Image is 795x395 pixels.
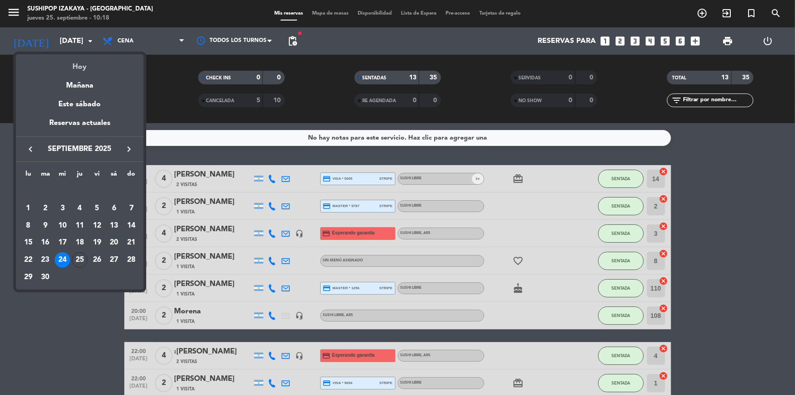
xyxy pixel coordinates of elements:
[55,201,70,216] div: 3
[38,218,53,234] div: 9
[38,270,53,285] div: 30
[38,235,53,250] div: 16
[20,234,37,252] td: 15 de septiembre de 2025
[123,235,139,250] div: 21
[106,234,123,252] td: 20 de septiembre de 2025
[72,252,87,268] div: 25
[21,218,36,234] div: 8
[38,201,53,216] div: 2
[21,270,36,285] div: 29
[123,201,139,216] div: 7
[72,218,87,234] div: 11
[37,251,54,269] td: 23 de septiembre de 2025
[55,252,70,268] div: 24
[54,169,71,183] th: miércoles
[72,235,87,250] div: 18
[54,251,71,269] td: 24 de septiembre de 2025
[71,251,88,269] td: 25 de septiembre de 2025
[16,92,144,117] div: Este sábado
[37,269,54,286] td: 30 de septiembre de 2025
[21,252,36,268] div: 22
[123,218,139,234] div: 14
[71,200,88,217] td: 4 de septiembre de 2025
[20,182,140,200] td: SEP.
[20,200,37,217] td: 1 de septiembre de 2025
[20,269,37,286] td: 29 de septiembre de 2025
[72,201,87,216] div: 4
[20,217,37,234] td: 8 de septiembre de 2025
[54,234,71,252] td: 17 de septiembre de 2025
[21,201,36,216] div: 1
[20,251,37,269] td: 22 de septiembre de 2025
[123,252,139,268] div: 28
[121,143,137,155] button: keyboard_arrow_right
[89,201,105,216] div: 5
[106,169,123,183] th: sábado
[38,252,53,268] div: 23
[16,54,144,73] div: Hoy
[54,200,71,217] td: 3 de septiembre de 2025
[106,251,123,269] td: 27 de septiembre de 2025
[123,144,134,155] i: keyboard_arrow_right
[123,251,140,269] td: 28 de septiembre de 2025
[106,252,122,268] div: 27
[106,217,123,234] td: 13 de septiembre de 2025
[37,234,54,252] td: 16 de septiembre de 2025
[25,144,36,155] i: keyboard_arrow_left
[37,169,54,183] th: martes
[16,117,144,136] div: Reservas actuales
[37,217,54,234] td: 9 de septiembre de 2025
[89,235,105,250] div: 19
[123,200,140,217] td: 7 de septiembre de 2025
[89,252,105,268] div: 26
[55,218,70,234] div: 10
[106,218,122,234] div: 13
[20,169,37,183] th: lunes
[54,217,71,234] td: 10 de septiembre de 2025
[88,234,106,252] td: 19 de septiembre de 2025
[123,234,140,252] td: 21 de septiembre de 2025
[71,169,88,183] th: jueves
[106,200,123,217] td: 6 de septiembre de 2025
[106,201,122,216] div: 6
[106,235,122,250] div: 20
[88,217,106,234] td: 12 de septiembre de 2025
[88,251,106,269] td: 26 de septiembre de 2025
[37,200,54,217] td: 2 de septiembre de 2025
[55,235,70,250] div: 17
[16,73,144,92] div: Mañana
[88,200,106,217] td: 5 de septiembre de 2025
[123,169,140,183] th: domingo
[39,143,121,155] span: septiembre 2025
[89,218,105,234] div: 12
[22,143,39,155] button: keyboard_arrow_left
[123,217,140,234] td: 14 de septiembre de 2025
[21,235,36,250] div: 15
[88,169,106,183] th: viernes
[71,234,88,252] td: 18 de septiembre de 2025
[71,217,88,234] td: 11 de septiembre de 2025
